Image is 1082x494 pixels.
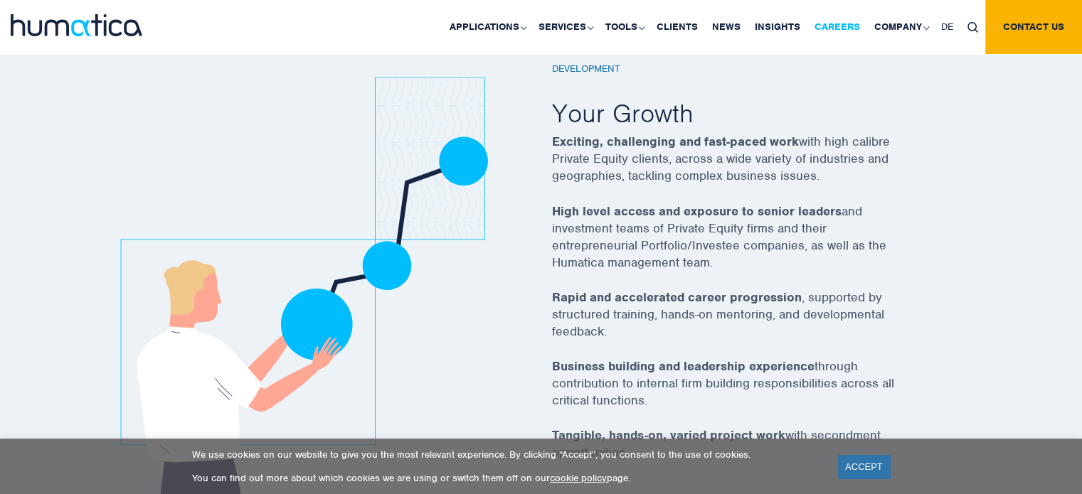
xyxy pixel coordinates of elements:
[552,134,799,149] strong: Exciting, challenging and fast-paced work
[552,426,785,442] strong: Tangible, hands-on, varied project work
[192,472,820,484] p: You can find out more about which cookies we are using or switch them off on our page.
[192,449,820,461] p: We use cookies on our website to give you the most relevant experience. By clicking “Accept”, you...
[550,472,607,484] a: cookie policy
[552,203,842,218] strong: High level access and exposure to senior leaders
[552,426,936,478] p: with secondment opportunities.
[552,288,936,357] p: , supported by structured training, hands-on mentoring, and developmental feedback.
[941,21,953,33] span: DE
[967,22,978,33] img: search_icon
[11,14,142,36] img: logo
[838,455,890,478] a: ACCEPT
[552,97,936,129] h2: Your Growth
[552,358,815,373] strong: Business building and leadership experience
[552,357,936,426] p: through contribution to internal firm building responsibilities across all critical functions.
[552,133,936,202] p: with high calibre Private Equity clients, across a wide variety of industries and geographies, ta...
[552,63,936,75] h6: Development
[552,289,802,304] strong: Rapid and accelerated career progression
[552,202,936,288] p: and investment teams of Private Equity firms and their entrepreneurial Portfolio/Investee compani...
